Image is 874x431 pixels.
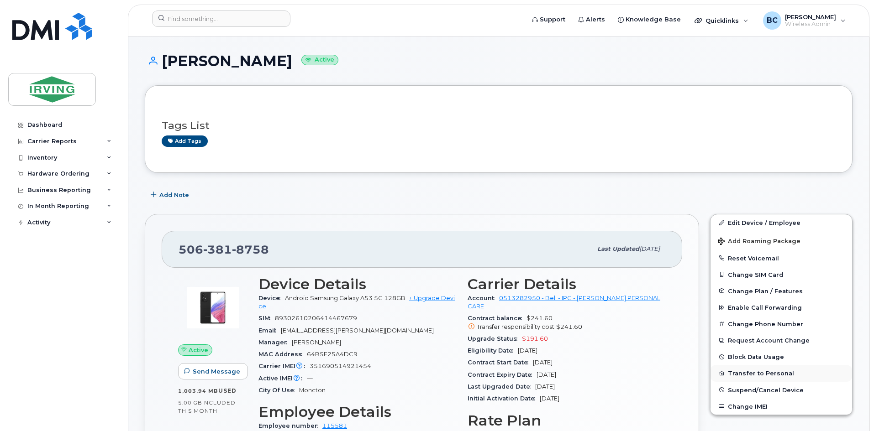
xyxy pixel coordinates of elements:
[258,422,322,429] span: Employee number
[468,359,533,366] span: Contract Start Date
[258,351,307,358] span: MAC Address
[299,387,326,394] span: Moncton
[468,276,666,292] h3: Carrier Details
[258,363,310,369] span: Carrier IMEI
[178,363,248,379] button: Send Message
[522,335,548,342] span: $191.60
[468,295,660,310] a: 0513282950 - Bell - IPC - [PERSON_NAME] PERSONAL CARE
[468,335,522,342] span: Upgrade Status
[518,347,537,354] span: [DATE]
[711,316,852,332] button: Change Phone Number
[728,287,803,294] span: Change Plan / Features
[162,135,208,147] a: Add tags
[193,367,240,376] span: Send Message
[258,387,299,394] span: City Of Use
[711,348,852,365] button: Block Data Usage
[533,359,553,366] span: [DATE]
[159,191,189,199] span: Add Note
[307,375,313,382] span: —
[258,295,285,301] span: Device
[468,371,537,378] span: Contract Expiry Date
[468,395,540,402] span: Initial Activation Date
[535,383,555,390] span: [DATE]
[285,295,405,301] span: Android Samsung Galaxy A53 5G 128GB
[468,383,535,390] span: Last Upgraded Date
[711,231,852,250] button: Add Roaming Package
[718,238,800,246] span: Add Roaming Package
[145,53,853,69] h1: [PERSON_NAME]
[711,365,852,381] button: Transfer to Personal
[322,422,347,429] a: 115581
[179,243,269,256] span: 506
[468,412,666,429] h3: Rate Plan
[468,315,527,322] span: Contract balance
[537,371,556,378] span: [DATE]
[189,346,208,354] span: Active
[468,295,499,301] span: Account
[178,400,202,406] span: 5.00 GB
[711,332,852,348] button: Request Account Change
[711,283,852,299] button: Change Plan / Features
[639,245,660,252] span: [DATE]
[310,363,371,369] span: 351690514921454
[178,388,218,394] span: 1,003.94 MB
[711,382,852,398] button: Suspend/Cancel Device
[728,304,802,311] span: Enable Call Forwarding
[711,214,852,231] a: Edit Device / Employee
[728,386,804,393] span: Suspend/Cancel Device
[275,315,357,322] span: 89302610206414467679
[301,55,338,65] small: Active
[477,323,554,330] span: Transfer responsibility cost
[218,387,237,394] span: used
[307,351,358,358] span: 64B5F25A4DC9
[185,280,240,335] img: image20231002-3703462-kjv75p.jpeg
[597,245,639,252] span: Last updated
[711,398,852,415] button: Change IMEI
[258,375,307,382] span: Active IMEI
[540,395,559,402] span: [DATE]
[232,243,269,256] span: 8758
[178,399,236,414] span: included this month
[258,276,457,292] h3: Device Details
[711,266,852,283] button: Change SIM Card
[145,187,197,203] button: Add Note
[258,339,292,346] span: Manager
[292,339,341,346] span: [PERSON_NAME]
[711,250,852,266] button: Reset Voicemail
[281,327,434,334] span: [EMAIL_ADDRESS][PERSON_NAME][DOMAIN_NAME]
[162,120,836,131] h3: Tags List
[258,327,281,334] span: Email
[468,347,518,354] span: Eligibility Date
[556,323,582,330] span: $241.60
[468,315,666,331] span: $241.60
[711,299,852,316] button: Enable Call Forwarding
[203,243,232,256] span: 381
[258,315,275,322] span: SIM
[258,404,457,420] h3: Employee Details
